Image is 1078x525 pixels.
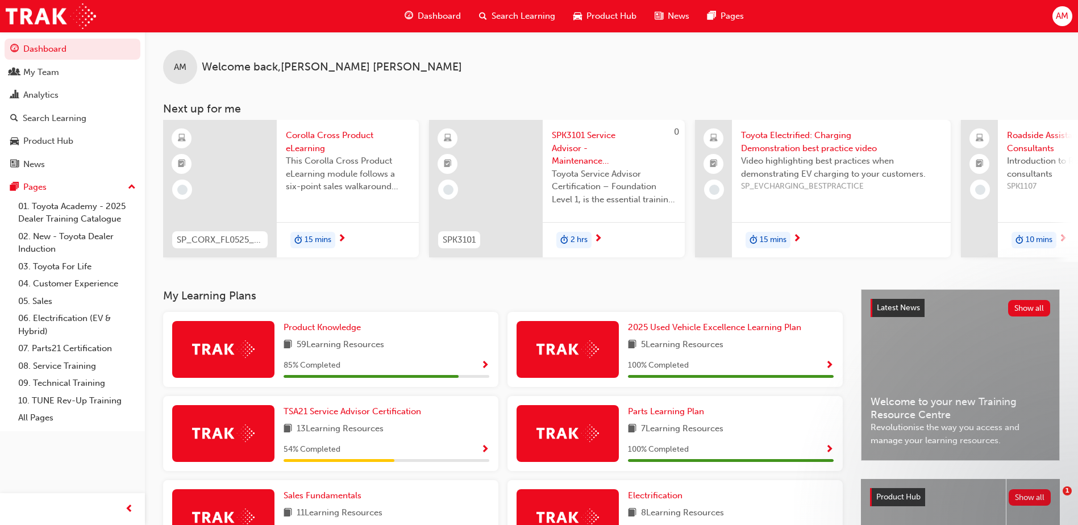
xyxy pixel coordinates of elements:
[202,61,462,74] span: Welcome back , [PERSON_NAME] [PERSON_NAME]
[1059,234,1067,244] span: next-icon
[481,359,489,373] button: Show Progress
[628,422,636,436] span: book-icon
[586,10,636,23] span: Product Hub
[470,5,564,28] a: search-iconSearch Learning
[444,157,452,172] span: booktick-icon
[14,198,140,228] a: 01. Toyota Academy - 2025 Dealer Training Catalogue
[571,234,588,247] span: 2 hrs
[741,180,942,193] span: SP_EVCHARGING_BESTPRACTICE
[976,131,984,146] span: laptop-icon
[564,5,646,28] a: car-iconProduct Hub
[628,506,636,520] span: book-icon
[707,9,716,23] span: pages-icon
[10,44,19,55] span: guage-icon
[1015,233,1023,248] span: duration-icon
[721,10,744,23] span: Pages
[536,424,599,442] img: Trak
[14,357,140,375] a: 08. Service Training
[192,424,255,442] img: Trak
[760,234,786,247] span: 15 mins
[338,234,346,244] span: next-icon
[14,228,140,258] a: 02. New - Toyota Dealer Induction
[10,182,19,193] span: pages-icon
[178,157,186,172] span: booktick-icon
[128,180,136,195] span: up-icon
[5,154,140,175] a: News
[429,120,685,257] a: 0SPK3101SPK3101 Service Advisor - Maintenance Reminder & Appointment Booking (eLearning)Toyota Se...
[23,112,86,125] div: Search Learning
[174,61,186,74] span: AM
[976,157,984,172] span: booktick-icon
[284,422,292,436] span: book-icon
[5,62,140,83] a: My Team
[1008,300,1051,316] button: Show all
[641,422,723,436] span: 7 Learning Resources
[1052,6,1072,26] button: AM
[145,102,1078,115] h3: Next up for me
[641,338,723,352] span: 5 Learning Resources
[674,127,679,137] span: 0
[695,120,951,257] a: Toyota Electrified: Charging Demonstration best practice videoVideo highlighting best practices w...
[23,135,73,148] div: Product Hub
[284,490,361,501] span: Sales Fundamentals
[628,489,687,502] a: Electrification
[877,303,920,312] span: Latest News
[286,155,410,193] span: This Corolla Cross Product eLearning module follows a six-point sales walkaround format, designed...
[284,359,340,372] span: 85 % Completed
[284,322,361,332] span: Product Knowledge
[628,359,689,372] span: 100 % Completed
[305,234,331,247] span: 15 mins
[871,299,1050,317] a: Latest NewsShow all
[479,9,487,23] span: search-icon
[628,406,704,416] span: Parts Learning Plan
[628,338,636,352] span: book-icon
[443,185,453,195] span: learningRecordVerb_NONE-icon
[628,490,682,501] span: Electrification
[286,129,410,155] span: Corolla Cross Product eLearning
[552,168,676,206] span: Toyota Service Advisor Certification – Foundation Level 1, is the essential training course for a...
[23,158,45,171] div: News
[418,10,461,23] span: Dashboard
[6,3,96,29] img: Trak
[177,234,263,247] span: SP_CORX_FL0525_EL
[14,374,140,392] a: 09. Technical Training
[14,340,140,357] a: 07. Parts21 Certification
[284,443,340,456] span: 54 % Completed
[536,340,599,358] img: Trak
[14,310,140,340] a: 06. Electrification (EV & Hybrid)
[178,131,186,146] span: learningResourceType_ELEARNING-icon
[741,129,942,155] span: Toyota Electrified: Charging Demonstration best practice video
[396,5,470,28] a: guage-iconDashboard
[573,9,582,23] span: car-icon
[710,157,718,172] span: booktick-icon
[710,131,718,146] span: laptop-icon
[825,359,834,373] button: Show Progress
[793,234,801,244] span: next-icon
[1026,234,1052,247] span: 10 mins
[552,129,676,168] span: SPK3101 Service Advisor - Maintenance Reminder & Appointment Booking (eLearning)
[14,275,140,293] a: 04. Customer Experience
[10,114,18,124] span: search-icon
[628,322,801,332] span: 2025 Used Vehicle Excellence Learning Plan
[163,289,843,302] h3: My Learning Plans
[5,131,140,152] a: Product Hub
[23,89,59,102] div: Analytics
[741,155,942,180] span: Video highlighting best practices when demonstrating EV charging to your customers.
[284,405,426,418] a: TSA21 Service Advisor Certification
[871,395,1050,421] span: Welcome to your new Training Resource Centre
[870,488,1051,506] a: Product HubShow all
[5,108,140,129] a: Search Learning
[646,5,698,28] a: news-iconNews
[10,68,19,78] span: people-icon
[825,361,834,371] span: Show Progress
[5,177,140,198] button: Pages
[177,185,188,195] span: learningRecordVerb_NONE-icon
[481,443,489,457] button: Show Progress
[284,406,421,416] span: TSA21 Service Advisor Certification
[125,502,134,516] span: prev-icon
[481,361,489,371] span: Show Progress
[14,409,140,427] a: All Pages
[284,321,365,334] a: Product Knowledge
[1039,486,1067,514] iframe: Intercom live chat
